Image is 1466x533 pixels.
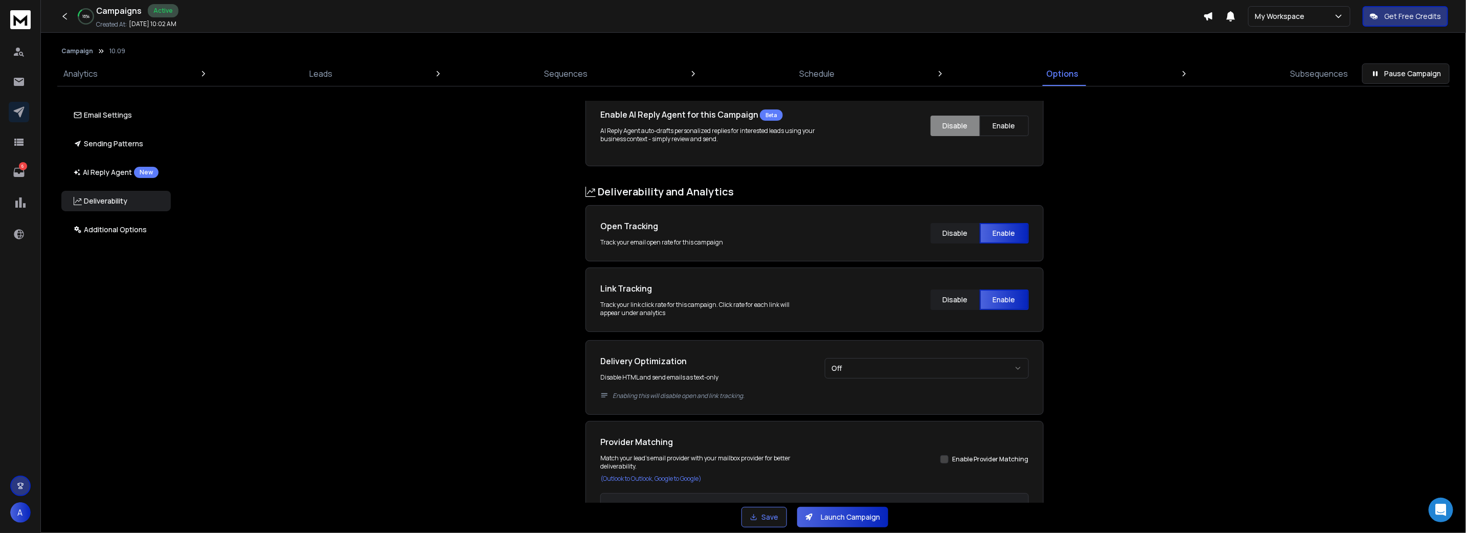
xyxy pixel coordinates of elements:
[63,68,98,80] p: Analytics
[10,502,31,523] button: A
[765,111,777,119] span: Beta
[1255,11,1309,21] p: My Workspace
[1290,68,1348,80] p: Subsequences
[1384,11,1441,21] p: Get Free Credits
[1362,63,1450,84] button: Pause Campaign
[1040,61,1085,86] a: Options
[10,10,31,29] img: logo
[1284,61,1354,86] a: Subsequences
[82,13,89,19] p: 16 %
[129,20,176,28] p: [DATE] 10:02 AM
[1429,498,1453,522] div: Open Intercom Messenger
[799,68,835,80] p: Schedule
[61,105,171,125] button: Email Settings
[61,47,93,55] button: Campaign
[96,5,142,17] h1: Campaigns
[148,4,178,17] div: Active
[74,110,132,120] p: Email Settings
[538,61,594,86] a: Sequences
[1046,68,1078,80] p: Options
[96,20,127,29] p: Created At:
[109,47,125,55] p: 10.09
[303,61,339,86] a: Leads
[793,61,841,86] a: Schedule
[309,68,332,80] p: Leads
[9,162,29,183] a: 6
[544,68,588,80] p: Sequences
[1363,6,1448,27] button: Get Free Credits
[57,61,104,86] a: Analytics
[19,162,27,170] p: 6
[600,108,760,121] h1: Enable AI Reply Agent for this Campaign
